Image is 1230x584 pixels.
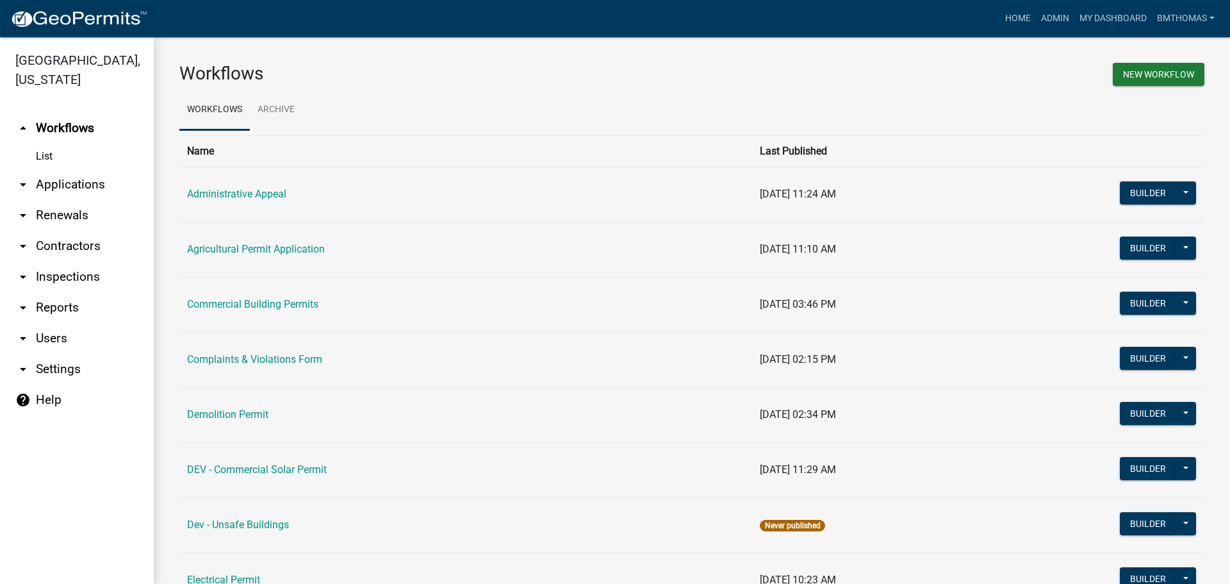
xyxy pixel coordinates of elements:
th: Last Published [752,135,976,167]
i: arrow_drop_down [15,238,31,254]
i: help [15,392,31,408]
a: Complaints & Violations Form [187,353,322,365]
i: arrow_drop_down [15,177,31,192]
button: Builder [1120,512,1176,535]
a: Demolition Permit [187,408,268,421]
i: arrow_drop_down [15,362,31,377]
button: Builder [1120,347,1176,370]
a: Commercial Building Permits [187,298,318,310]
a: Admin [1036,6,1074,31]
a: Administrative Appeal [187,188,286,200]
span: [DATE] 02:34 PM [760,408,836,421]
button: Builder [1120,457,1176,480]
a: Agricultural Permit Application [187,243,325,255]
a: DEV - Commercial Solar Permit [187,463,327,476]
h3: Workflows [179,63,682,85]
span: [DATE] 03:46 PM [760,298,836,310]
a: My Dashboard [1074,6,1152,31]
button: Builder [1120,181,1176,204]
button: Builder [1120,292,1176,315]
a: Home [1000,6,1036,31]
a: bmthomas [1152,6,1220,31]
i: arrow_drop_down [15,331,31,346]
button: New Workflow [1113,63,1204,86]
i: arrow_drop_down [15,208,31,223]
i: arrow_drop_down [15,300,31,315]
span: Never published [760,520,824,531]
a: Archive [250,90,302,131]
span: [DATE] 02:15 PM [760,353,836,365]
a: Dev - Unsafe Buildings [187,519,289,531]
i: arrow_drop_up [15,121,31,136]
span: [DATE] 11:29 AM [760,463,836,476]
button: Builder [1120,237,1176,260]
span: [DATE] 11:24 AM [760,188,836,200]
span: [DATE] 11:10 AM [760,243,836,255]
button: Builder [1120,402,1176,425]
a: Workflows [179,90,250,131]
i: arrow_drop_down [15,269,31,285]
th: Name [179,135,752,167]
